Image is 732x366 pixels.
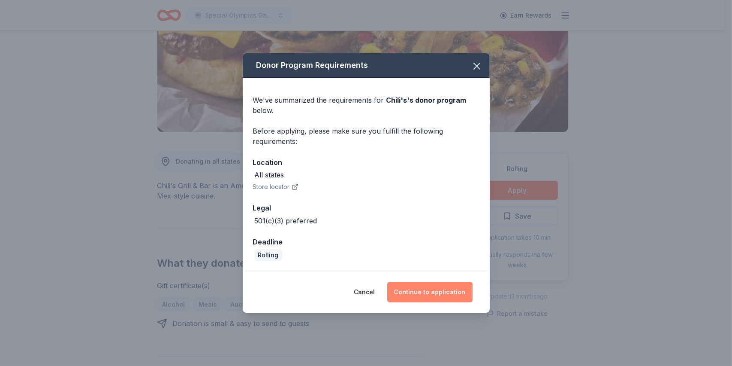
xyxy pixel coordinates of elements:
[354,282,375,302] button: Cancel
[253,182,298,192] button: Store locator
[253,202,479,213] div: Legal
[253,236,479,247] div: Deadline
[243,53,490,78] div: Donor Program Requirements
[255,170,284,180] div: All states
[253,157,479,168] div: Location
[386,96,467,104] span: Chili's 's donor program
[253,95,479,116] div: We've summarized the requirements for below.
[253,126,479,146] div: Before applying, please make sure you fulfill the following requirements:
[255,249,282,261] div: Rolling
[255,216,317,226] div: 501(c)(3) preferred
[387,282,473,302] button: Continue to application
